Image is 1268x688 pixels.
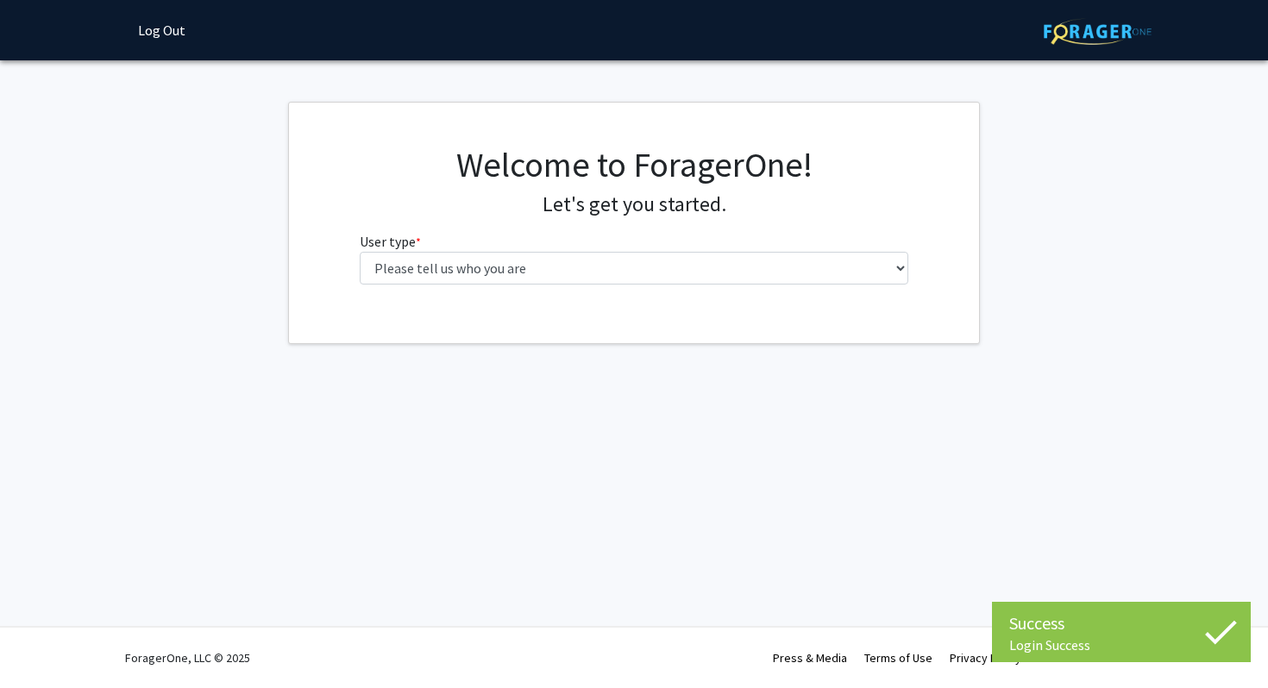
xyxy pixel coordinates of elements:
div: ForagerOne, LLC © 2025 [125,628,250,688]
img: ForagerOne Logo [1044,18,1152,45]
a: Press & Media [773,650,847,666]
a: Terms of Use [864,650,932,666]
h1: Welcome to ForagerOne! [360,144,909,185]
label: User type [360,231,421,252]
div: Success [1009,610,1233,636]
div: Login Success [1009,636,1233,654]
h4: Let's get you started. [360,192,909,217]
a: Privacy Policy [950,650,1021,666]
